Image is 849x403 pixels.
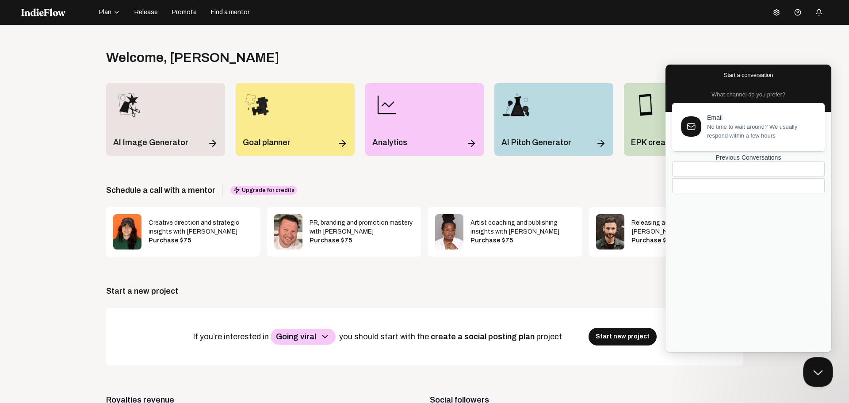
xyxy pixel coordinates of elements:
[589,328,657,345] button: Start new project
[106,184,215,196] span: Schedule a call with a mentor
[431,332,536,341] span: create a social posting plan
[631,236,736,245] div: Purchase $75
[470,219,575,236] div: Artist coaching and publishing insights with [PERSON_NAME]
[631,90,660,119] img: epk_icon.png
[113,90,142,119] img: merch_designer_icon.png
[149,219,253,236] div: Creative direction and strategic insights with [PERSON_NAME]
[164,50,279,65] span: , [PERSON_NAME]
[193,332,271,341] span: If you’re interested in
[21,8,65,16] img: indieflow-logo-white.svg
[211,8,249,17] span: Find a mentor
[501,136,571,149] p: AI Pitch Generator
[106,285,178,297] div: Start a new project
[372,90,402,119] img: line-chart.png
[243,90,272,119] img: goal_planner_icon.png
[631,136,677,149] p: EPK creator
[94,5,126,19] button: Plan
[106,50,279,65] div: Welcome
[243,136,291,149] p: Goal planner
[339,332,431,341] span: you should start with the
[310,236,414,245] div: Purchase $75
[536,332,564,341] span: project
[172,8,197,17] span: Promote
[803,357,833,387] iframe: Help Scout Beacon - Close
[99,8,111,17] span: Plan
[665,65,831,352] iframe: To enrich screen reader interactions, please activate Accessibility in Grammarly extension settings
[134,8,158,17] span: Release
[271,329,336,345] button: Going viral
[167,5,202,19] button: Promote
[149,236,253,245] div: Purchase $75
[631,219,736,236] div: Releasing and branding tips with [PERSON_NAME]
[230,186,297,195] span: Upgrade for credits
[113,136,188,149] p: AI Image Generator
[206,5,255,19] button: Find a mentor
[372,136,407,149] p: Analytics
[501,90,531,119] img: pitch_wizard_icon.png
[470,236,575,245] div: Purchase $75
[129,5,163,19] button: Release
[310,219,414,236] div: PR, branding and promotion mastery with [PERSON_NAME]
